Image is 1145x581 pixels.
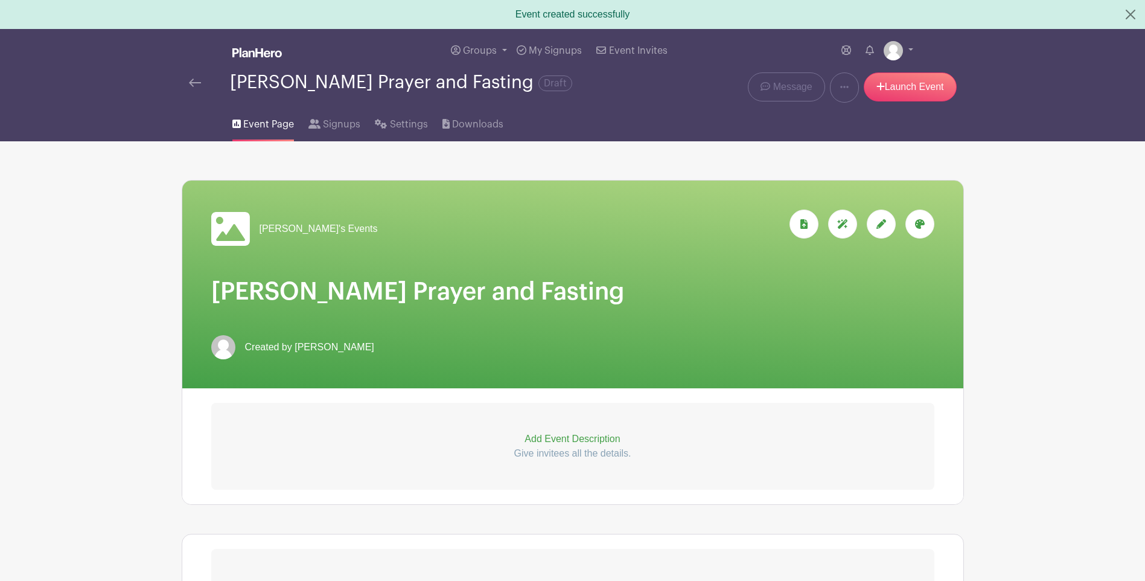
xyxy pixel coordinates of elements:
span: My Signups [529,46,582,56]
span: Signups [323,117,360,132]
img: back-arrow-29a5d9b10d5bd6ae65dc969a981735edf675c4d7a1fe02e03b50dbd4ba3cdb55.svg [189,79,201,87]
span: [PERSON_NAME]'s Events [260,222,378,236]
span: Downloads [452,117,503,132]
a: Add Event Description Give invitees all the details. [211,403,934,490]
span: Created by [PERSON_NAME] [245,340,374,355]
h1: [PERSON_NAME] Prayer and Fasting [211,277,934,306]
a: Event Invites [592,29,672,72]
span: Message [773,80,812,94]
span: Event Page [243,117,294,132]
a: Groups [446,29,512,72]
a: Launch Event [864,72,957,101]
p: Add Event Description [211,432,934,446]
a: Message [748,72,824,101]
a: Signups [308,103,360,141]
a: Downloads [442,103,503,141]
span: Settings [390,117,428,132]
span: Groups [463,46,497,56]
span: Draft [538,75,572,91]
a: Event Page [232,103,294,141]
p: Give invitees all the details. [211,446,934,461]
img: default-ce2991bfa6775e67f084385cd625a349d9dcbb7a52a09fb2fda1e96e2d18dcdb.png [884,41,903,60]
span: Event Invites [609,46,668,56]
img: logo_white-6c42ec7e38ccf1d336a20a19083b03d10ae64f83f12c07503d8b9e83406b4c7d.svg [232,48,282,57]
div: [PERSON_NAME] Prayer and Fasting [230,72,572,92]
a: My Signups [512,29,587,72]
img: default-ce2991bfa6775e67f084385cd625a349d9dcbb7a52a09fb2fda1e96e2d18dcdb.png [211,335,235,359]
a: [PERSON_NAME]'s Events [211,210,378,248]
a: Settings [375,103,427,141]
